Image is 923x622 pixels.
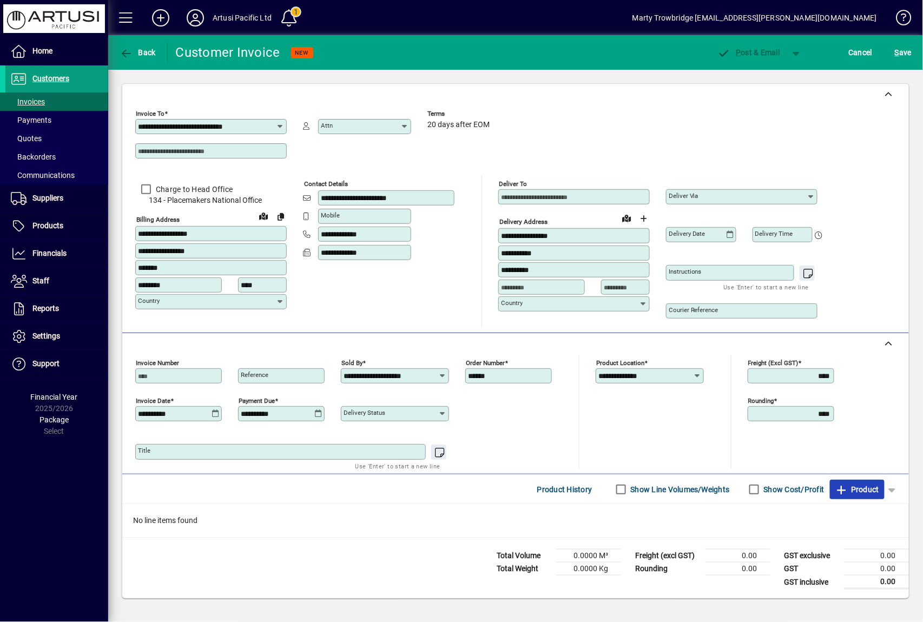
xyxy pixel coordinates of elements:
[724,281,809,293] mat-hint: Use 'Enter' to start a new line
[491,550,556,563] td: Total Volume
[108,43,168,62] app-page-header-button: Back
[635,210,652,227] button: Choose address
[136,397,170,405] mat-label: Invoice date
[5,268,108,295] a: Staff
[669,192,698,200] mat-label: Deliver via
[136,110,164,117] mat-label: Invoice To
[706,550,770,563] td: 0.00
[11,97,45,106] span: Invoices
[5,240,108,267] a: Financials
[629,484,730,495] label: Show Line Volumes/Weights
[178,8,213,28] button: Profile
[835,481,879,498] span: Product
[669,306,718,314] mat-label: Courier Reference
[321,122,333,129] mat-label: Attn
[630,563,706,575] td: Rounding
[501,299,523,307] mat-label: Country
[213,9,272,27] div: Artusi Pacific Ltd
[136,359,179,367] mat-label: Invoice number
[779,575,844,589] td: GST inclusive
[596,359,644,367] mat-label: Product location
[895,48,899,57] span: S
[11,134,42,143] span: Quotes
[5,185,108,212] a: Suppliers
[117,43,159,62] button: Back
[11,153,56,161] span: Backorders
[755,230,793,237] mat-label: Delivery time
[239,397,275,405] mat-label: Payment due
[892,43,914,62] button: Save
[32,47,52,55] span: Home
[533,480,597,499] button: Product History
[844,563,909,575] td: 0.00
[849,44,873,61] span: Cancel
[846,43,875,62] button: Cancel
[295,49,309,56] span: NEW
[712,43,786,62] button: Post & Email
[5,166,108,184] a: Communications
[135,195,287,206] span: 134 - Placemakers National Office
[143,8,178,28] button: Add
[5,92,108,111] a: Invoices
[39,415,69,424] span: Package
[321,211,340,219] mat-label: Mobile
[344,409,385,416] mat-label: Delivery status
[5,111,108,129] a: Payments
[762,484,825,495] label: Show Cost/Profit
[32,332,60,340] span: Settings
[717,48,780,57] span: ost & Email
[5,38,108,65] a: Home
[138,447,150,454] mat-label: Title
[669,230,706,237] mat-label: Delivery date
[5,350,108,378] a: Support
[779,563,844,575] td: GST
[748,359,799,367] mat-label: Freight (excl GST)
[844,550,909,563] td: 0.00
[466,359,505,367] mat-label: Order number
[427,121,490,129] span: 20 days after EOM
[5,129,108,148] a: Quotes
[736,48,741,57] span: P
[32,249,67,257] span: Financials
[5,323,108,350] a: Settings
[779,550,844,563] td: GST exclusive
[537,481,592,498] span: Product History
[355,460,440,472] mat-hint: Use 'Enter' to start a new line
[138,297,160,305] mat-label: Country
[895,44,912,61] span: ave
[669,268,702,275] mat-label: Instructions
[5,213,108,240] a: Products
[32,276,49,285] span: Staff
[491,563,556,575] td: Total Weight
[556,563,621,575] td: 0.0000 Kg
[272,208,289,225] button: Copy to Delivery address
[5,148,108,166] a: Backorders
[120,48,156,57] span: Back
[32,304,59,313] span: Reports
[618,209,635,227] a: View on map
[32,221,63,230] span: Products
[632,9,877,27] div: Marty Trowbridge [EMAIL_ADDRESS][PERSON_NAME][DOMAIN_NAME]
[748,397,774,405] mat-label: Rounding
[32,74,69,83] span: Customers
[32,359,60,368] span: Support
[630,550,706,563] td: Freight (excl GST)
[31,393,78,401] span: Financial Year
[830,480,885,499] button: Product
[556,550,621,563] td: 0.0000 M³
[176,44,280,61] div: Customer Invoice
[32,194,63,202] span: Suppliers
[5,295,108,322] a: Reports
[241,371,268,379] mat-label: Reference
[11,171,75,180] span: Communications
[888,2,909,37] a: Knowledge Base
[427,110,492,117] span: Terms
[122,504,909,537] div: No line items found
[154,184,233,195] label: Charge to Head Office
[499,180,527,188] mat-label: Deliver To
[844,575,909,589] td: 0.00
[11,116,51,124] span: Payments
[706,563,770,575] td: 0.00
[341,359,362,367] mat-label: Sold by
[255,207,272,224] a: View on map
